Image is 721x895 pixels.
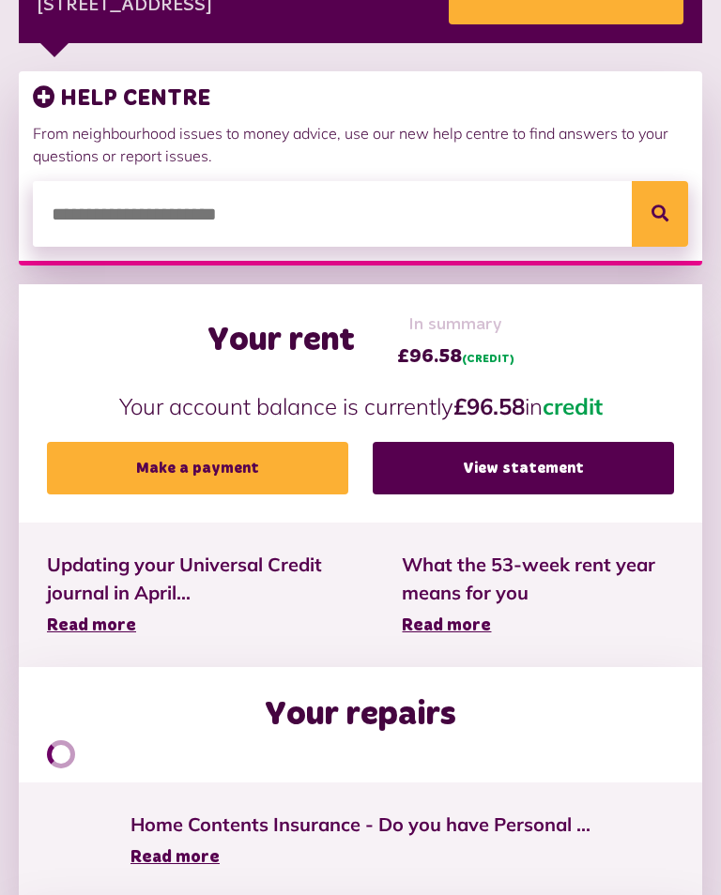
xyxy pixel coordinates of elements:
[543,392,603,420] span: credit
[130,811,591,839] span: Home Contents Insurance - Do you have Personal ...
[402,551,674,639] a: What the 53-week rent year means for you Read more
[47,389,674,423] p: Your account balance is currently in
[47,442,348,494] a: Make a payment
[397,312,514,338] span: In summary
[402,551,674,607] span: What the 53-week rent year means for you
[402,617,491,634] span: Read more
[47,617,136,634] span: Read more
[265,695,456,736] h2: Your repairs
[130,849,220,866] span: Read more
[33,122,688,167] p: From neighbourhood issues to money advice, use our new help centre to find answers to your questi...
[47,551,345,639] a: Updating your Universal Credit journal in April... Read more
[207,321,355,361] h2: Your rent
[373,442,674,494] a: View statement
[462,354,514,365] span: (CREDIT)
[47,551,345,607] span: Updating your Universal Credit journal in April...
[33,85,688,113] h3: HELP CENTRE
[397,342,514,371] span: £96.58
[130,811,591,871] a: Home Contents Insurance - Do you have Personal ... Read more
[453,392,525,420] strong: £96.58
